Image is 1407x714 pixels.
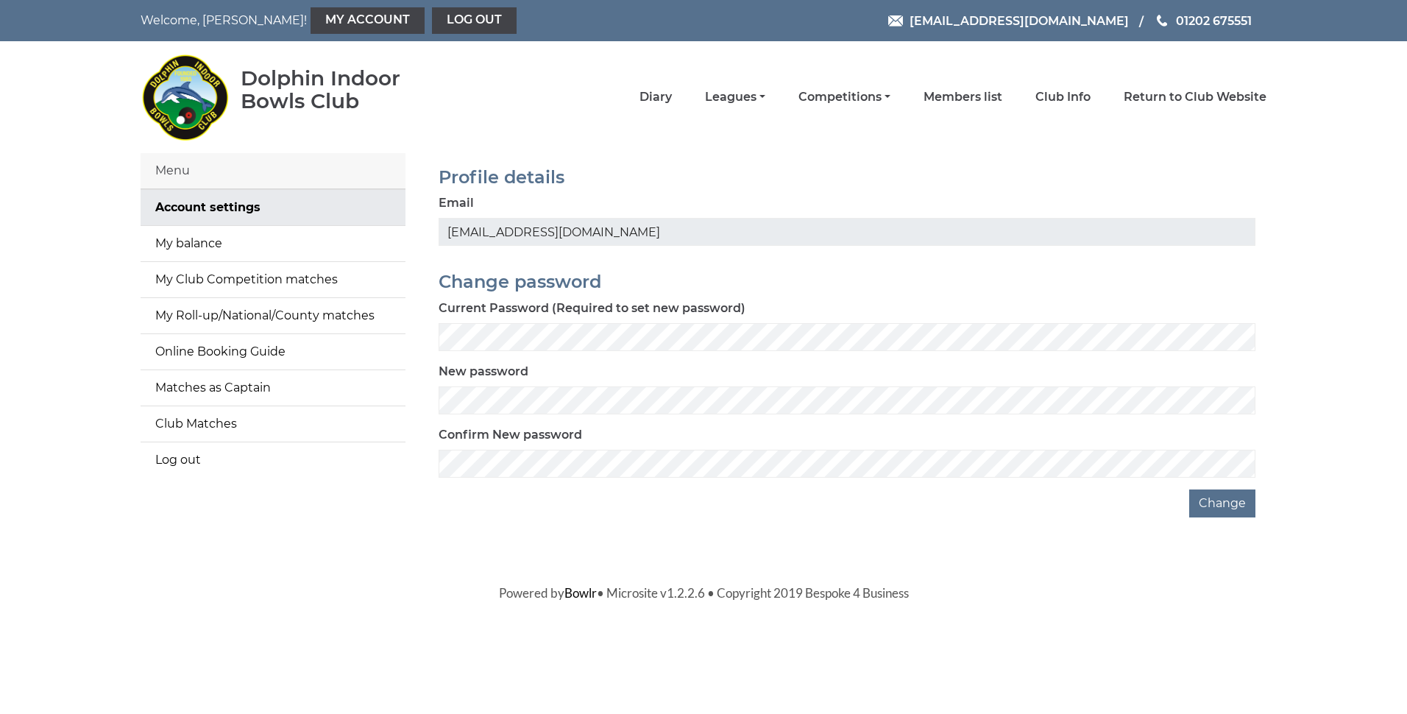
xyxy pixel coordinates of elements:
label: Current Password (Required to set new password) [439,300,745,317]
a: Online Booking Guide [141,334,405,370]
a: My Roll-up/National/County matches [141,298,405,333]
a: Log out [141,442,405,478]
label: Email [439,194,474,212]
nav: Welcome, [PERSON_NAME]! [141,7,597,34]
label: New password [439,363,528,381]
a: Account settings [141,190,405,225]
a: My Account [311,7,425,34]
a: Diary [639,89,672,105]
label: Confirm New password [439,426,582,444]
a: My Club Competition matches [141,262,405,297]
a: Matches as Captain [141,370,405,406]
a: Competitions [798,89,890,105]
h2: Profile details [439,168,1255,187]
a: My balance [141,226,405,261]
h2: Change password [439,272,1255,291]
span: Powered by • Microsite v1.2.2.6 • Copyright 2019 Bespoke 4 Business [499,585,909,601]
a: Phone us 01202 675551 [1155,12,1252,30]
a: Email [EMAIL_ADDRESS][DOMAIN_NAME] [888,12,1129,30]
span: 01202 675551 [1176,13,1252,27]
button: Change [1189,489,1255,517]
div: Menu [141,153,405,189]
img: Email [888,15,903,26]
div: Dolphin Indoor Bowls Club [241,67,447,113]
a: Return to Club Website [1124,89,1266,105]
span: [EMAIL_ADDRESS][DOMAIN_NAME] [910,13,1129,27]
img: Phone us [1157,15,1167,26]
img: Dolphin Indoor Bowls Club [141,46,229,149]
a: Bowlr [564,585,597,601]
a: Members list [924,89,1002,105]
a: Log out [432,7,517,34]
a: Club Info [1035,89,1091,105]
a: Club Matches [141,406,405,442]
a: Leagues [705,89,765,105]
